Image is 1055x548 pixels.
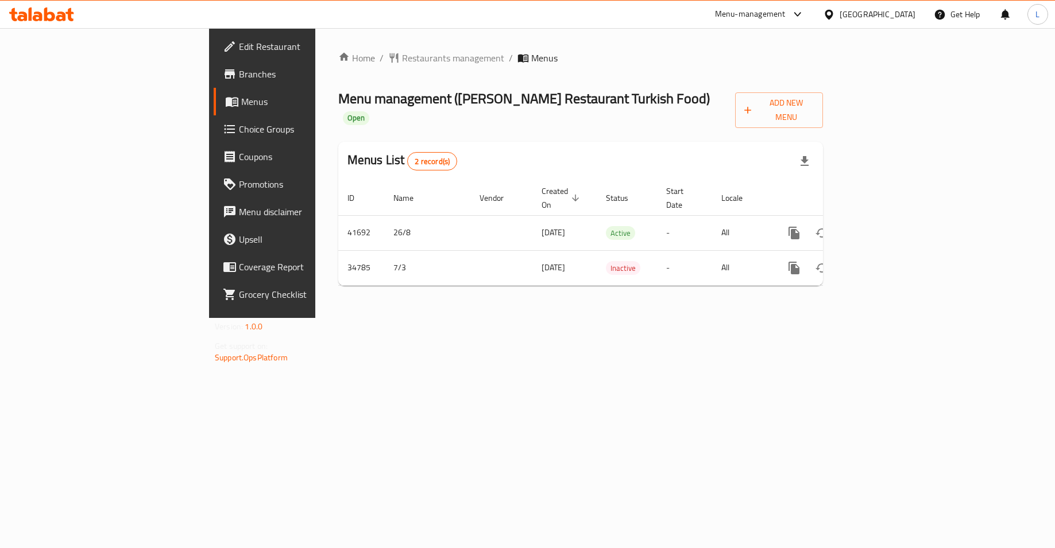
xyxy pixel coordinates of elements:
span: Menus [531,51,558,65]
div: Active [606,226,635,240]
a: Grocery Checklist [214,281,385,308]
nav: breadcrumb [338,51,823,65]
span: Menu management ( [PERSON_NAME] Restaurant Turkish Food ) [338,85,710,111]
a: Coupons [214,143,385,170]
span: Upsell [239,232,376,246]
span: Inactive [606,262,640,275]
button: Add New Menu [735,92,823,128]
td: All [712,250,771,285]
td: 7/3 [384,250,470,285]
div: Export file [791,147,818,175]
span: Promotions [239,177,376,191]
span: L [1035,8,1039,21]
span: Version: [215,319,243,334]
div: Menu-management [715,7,786,21]
div: Total records count [407,152,457,170]
span: Menu disclaimer [239,205,376,219]
span: [DATE] [542,225,565,240]
span: Locale [721,191,758,205]
a: Restaurants management [388,51,504,65]
span: Choice Groups [239,122,376,136]
span: Start Date [666,184,698,212]
a: Upsell [214,226,385,253]
td: - [657,215,712,250]
table: enhanced table [338,181,900,286]
span: Get support on: [215,339,268,353]
button: more [780,219,808,247]
div: [GEOGRAPHIC_DATA] [840,8,915,21]
button: more [780,254,808,282]
li: / [509,51,513,65]
a: Branches [214,60,385,88]
span: Edit Restaurant [239,40,376,53]
td: All [712,215,771,250]
span: [DATE] [542,260,565,275]
a: Choice Groups [214,115,385,143]
span: Restaurants management [402,51,504,65]
span: Add New Menu [744,96,814,125]
td: 26/8 [384,215,470,250]
span: Vendor [480,191,519,205]
div: Inactive [606,261,640,275]
a: Edit Restaurant [214,33,385,60]
button: Change Status [808,219,836,247]
span: Created On [542,184,583,212]
span: 2 record(s) [408,156,457,167]
span: Branches [239,67,376,81]
span: Active [606,227,635,240]
span: Coverage Report [239,260,376,274]
span: Grocery Checklist [239,287,376,301]
th: Actions [771,181,900,216]
span: Status [606,191,643,205]
td: - [657,250,712,285]
a: Coverage Report [214,253,385,281]
span: ID [347,191,369,205]
span: Coupons [239,150,376,164]
h2: Menus List [347,151,457,170]
a: Promotions [214,170,385,198]
a: Menus [214,88,385,115]
span: Name [393,191,428,205]
button: Change Status [808,254,836,282]
a: Support.OpsPlatform [215,350,288,365]
span: Menus [241,95,376,108]
a: Menu disclaimer [214,198,385,226]
span: 1.0.0 [245,319,262,334]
